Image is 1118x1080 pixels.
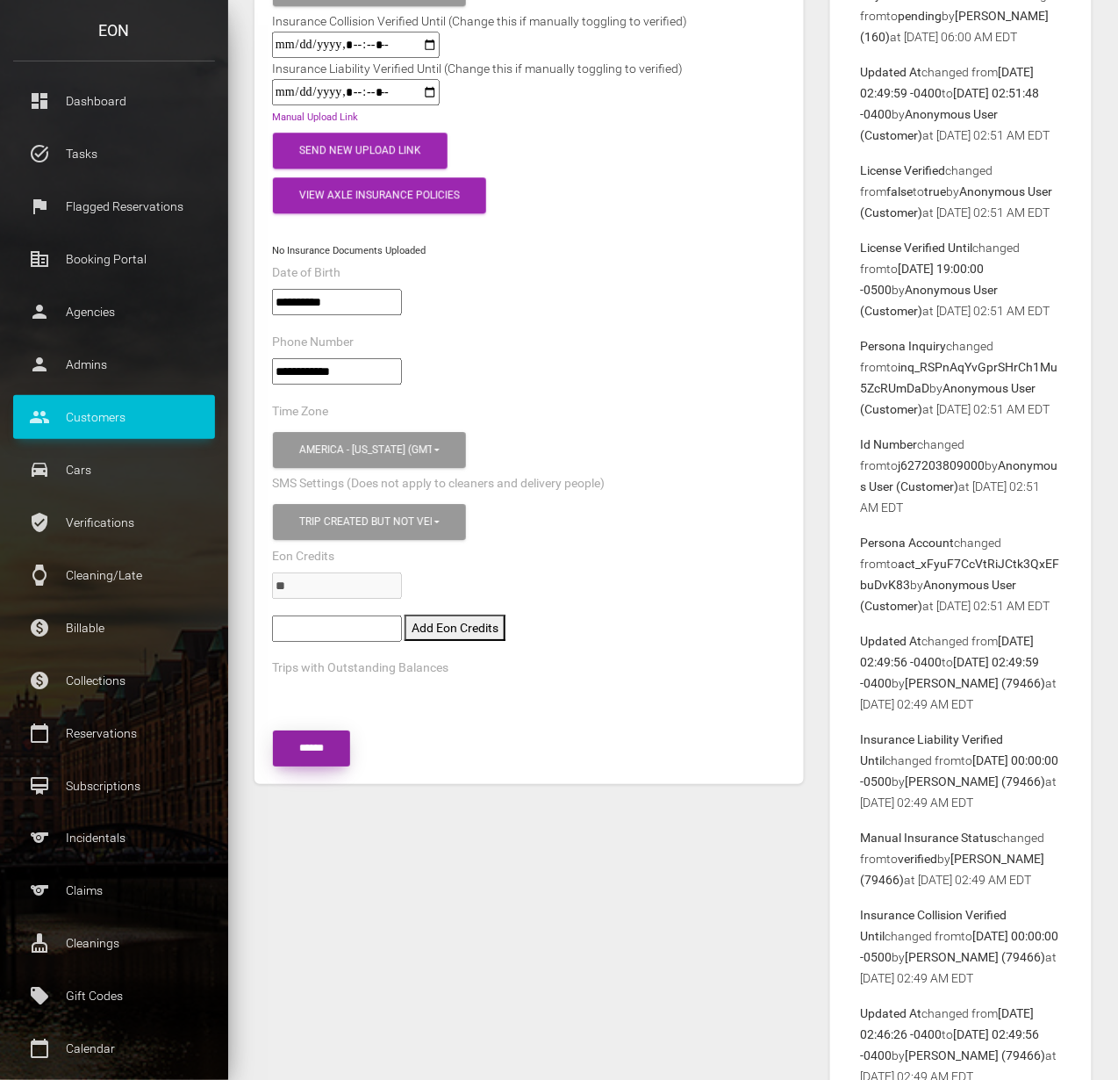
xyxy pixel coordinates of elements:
a: task_alt Tasks [13,132,215,176]
b: act_xFyuF7CcVtRiJCtk3QxEFbuDvK83 [861,557,1060,592]
p: Admins [26,351,202,378]
label: SMS Settings (Does not apply to cleaners and delivery people) [272,475,605,493]
p: Claims [26,878,202,904]
b: Persona Inquiry [861,339,947,353]
p: Customers [26,404,202,430]
a: people Customers [13,395,215,439]
p: changed from to by at [DATE] 02:51 AM EDT [861,335,1061,420]
b: Persona Account [861,536,955,550]
p: changed from to by at [DATE] 02:49 AM EDT [861,630,1061,715]
label: Time Zone [272,403,328,421]
a: corporate_fare Booking Portal [13,237,215,281]
p: Tasks [26,140,202,167]
b: verified [899,852,938,866]
label: Eon Credits [272,548,334,565]
b: pending [899,9,942,23]
button: Trip created but not verified, Customer is verified and trip is set to go [273,504,466,540]
p: Cleaning/Late [26,562,202,588]
a: Manual Upload Link [272,112,358,123]
b: Anonymous User (Customer) [861,283,999,318]
p: changed from to by at [DATE] 02:49 AM EDT [861,729,1061,813]
p: Flagged Reservations [26,193,202,220]
b: Updated At [861,1006,922,1020]
b: [PERSON_NAME] (79466) [861,852,1045,887]
b: inq_RSPnAqYvGprSHrCh1Mu5ZcRUmDaD [861,360,1058,395]
p: changed from to by at [DATE] 02:51 AM EDT [861,61,1061,146]
a: sports Incidentals [13,817,215,860]
a: dashboard Dashboard [13,79,215,123]
a: person Agencies [13,290,215,334]
p: Subscriptions [26,773,202,799]
div: Insurance Collision Verified Until (Change this if manually toggling to verified) [259,11,700,32]
p: Reservations [26,720,202,746]
b: Manual Insurance Status [861,831,998,845]
p: changed from to by at [DATE] 02:51 AM EDT [861,160,1061,223]
p: changed from to by at [DATE] 02:51 AM EDT [861,532,1061,616]
p: Cleanings [26,931,202,957]
b: true [925,184,947,198]
label: Phone Number [272,334,354,351]
small: No Insurance Documents Uploaded [272,245,426,256]
button: View Axle Insurance Policies [273,177,486,213]
p: Gift Codes [26,983,202,1010]
a: flag Flagged Reservations [13,184,215,228]
a: watch Cleaning/Late [13,553,215,597]
p: Calendar [26,1036,202,1062]
div: Insurance Liability Verified Until (Change this if manually toggling to verified) [259,58,696,79]
p: changed from to by at [DATE] 02:51 AM EDT [861,434,1061,518]
p: Booking Portal [26,246,202,272]
b: License Verified Until [861,241,973,255]
p: changed from to by at [DATE] 02:49 AM EDT [861,904,1061,989]
a: drive_eta Cars [13,448,215,492]
a: person Admins [13,342,215,386]
div: Trip created but not verified , Customer is verified and trip is set to go [299,515,432,529]
b: [PERSON_NAME] (79466) [906,950,1046,964]
p: Incidentals [26,825,202,852]
b: [PERSON_NAME] (79466) [906,1048,1046,1062]
b: License Verified [861,163,946,177]
b: Updated At [861,65,922,79]
a: calendar_today Reservations [13,711,215,755]
b: Insurance Collision Verified Until [861,908,1007,943]
b: [PERSON_NAME] (160) [861,9,1050,44]
b: Anonymous User (Customer) [861,381,1036,416]
p: Verifications [26,509,202,536]
a: sports Claims [13,869,215,913]
label: Date of Birth [272,264,340,282]
div: America - [US_STATE] (GMT -05:00) [299,443,432,457]
b: Anonymous User (Customer) [861,107,999,142]
p: Cars [26,457,202,483]
a: calendar_today Calendar [13,1027,215,1071]
b: [PERSON_NAME] (79466) [906,676,1046,690]
p: Collections [26,667,202,694]
button: Send New Upload Link [273,133,448,169]
p: changed from to by at [DATE] 02:51 AM EDT [861,237,1061,321]
b: [DATE] 19:00:00 -0500 [861,262,985,297]
a: paid Billable [13,606,215,650]
b: Id Number [861,437,918,451]
p: Agencies [26,299,202,325]
b: Insurance Liability Verified Until [861,732,1004,767]
a: local_offer Gift Codes [13,975,215,1019]
b: j627203809000 [899,458,985,472]
button: America - New York (GMT -05:00) [273,432,466,468]
p: changed from to by at [DATE] 02:49 AM EDT [861,827,1061,890]
p: Billable [26,615,202,641]
b: Updated At [861,634,922,648]
button: Add Eon Credits [405,615,505,641]
a: card_membership Subscriptions [13,764,215,808]
label: Trips with Outstanding Balances [272,659,448,677]
a: cleaning_services Cleanings [13,922,215,966]
a: verified_user Verifications [13,500,215,544]
a: paid Collections [13,659,215,702]
b: false [887,184,914,198]
b: Anonymous User (Customer) [861,578,1017,613]
p: Dashboard [26,88,202,114]
b: [PERSON_NAME] (79466) [906,774,1046,788]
